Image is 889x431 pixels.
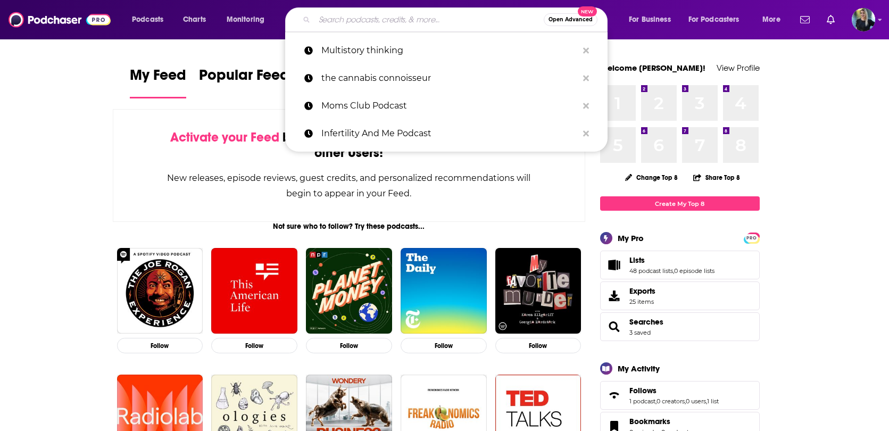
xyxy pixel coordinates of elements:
span: Bookmarks [629,417,670,426]
a: Follows [604,388,625,403]
div: My Activity [618,363,660,374]
a: Show notifications dropdown [822,11,839,29]
span: Podcasts [132,12,163,27]
a: 0 users [686,397,706,405]
img: User Profile [852,8,875,31]
div: by following Podcasts, Creators, Lists, and other Users! [167,130,532,161]
button: Open AdvancedNew [544,13,597,26]
span: 25 items [629,298,655,305]
button: open menu [219,11,278,28]
a: My Feed [130,66,186,98]
span: For Business [629,12,671,27]
div: Search podcasts, credits, & more... [295,7,618,32]
span: Activate your Feed [170,129,279,145]
span: Open Advanced [549,17,593,22]
span: Exports [629,286,655,296]
p: the cannabis connoisseur [321,64,578,92]
img: Planet Money [306,248,392,334]
span: Lists [629,255,645,265]
button: Show profile menu [852,8,875,31]
a: 48 podcast lists [629,267,673,275]
span: , [673,267,674,275]
span: My Feed [130,66,186,90]
img: The Joe Rogan Experience [117,248,203,334]
button: open menu [621,11,684,28]
a: the cannabis connoisseur [285,64,608,92]
a: Infertility And Me Podcast [285,120,608,147]
a: Follows [629,386,719,395]
div: My Pro [618,233,644,243]
button: Share Top 8 [693,167,741,188]
p: Moms Club Podcast [321,92,578,120]
span: Searches [600,312,760,341]
button: open menu [124,11,177,28]
img: My Favorite Murder with Karen Kilgariff and Georgia Hardstark [495,248,581,334]
a: Show notifications dropdown [796,11,814,29]
a: 1 list [707,397,719,405]
a: 0 episode lists [674,267,714,275]
a: 1 podcast [629,397,655,405]
span: Follows [600,381,760,410]
span: , [685,397,686,405]
span: Monitoring [227,12,264,27]
input: Search podcasts, credits, & more... [314,11,544,28]
a: Multistory thinking [285,37,608,64]
span: Lists [600,251,760,279]
a: Bookmarks [629,417,692,426]
span: Popular Feed [199,66,289,90]
a: Moms Club Podcast [285,92,608,120]
a: Create My Top 8 [600,196,760,211]
a: 0 creators [657,397,685,405]
button: open menu [682,11,755,28]
button: Follow [211,338,297,353]
button: Change Top 8 [619,171,685,184]
img: Podchaser - Follow, Share and Rate Podcasts [9,10,111,30]
span: New [578,6,597,16]
img: The Daily [401,248,487,334]
div: New releases, episode reviews, guest credits, and personalized recommendations will begin to appe... [167,170,532,201]
a: Charts [176,11,212,28]
div: Not sure who to follow? Try these podcasts... [113,222,586,231]
span: , [706,397,707,405]
a: Lists [629,255,714,265]
span: Charts [183,12,206,27]
span: More [762,12,780,27]
span: For Podcasters [688,12,740,27]
p: Infertility And Me Podcast [321,120,578,147]
a: Searches [629,317,663,327]
button: Follow [495,338,581,353]
button: Follow [306,338,392,353]
span: PRO [745,234,758,242]
span: Exports [604,288,625,303]
a: PRO [745,234,758,242]
a: Exports [600,281,760,310]
span: , [655,397,657,405]
button: open menu [755,11,794,28]
a: Lists [604,258,625,272]
p: Multistory thinking [321,37,578,64]
img: This American Life [211,248,297,334]
button: Follow [117,338,203,353]
a: View Profile [717,63,760,73]
span: Logged in as ChelseaKershaw [852,8,875,31]
a: Searches [604,319,625,334]
a: 3 saved [629,329,651,336]
a: Popular Feed [199,66,289,98]
button: Follow [401,338,487,353]
a: Welcome [PERSON_NAME]! [600,63,705,73]
span: Follows [629,386,657,395]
